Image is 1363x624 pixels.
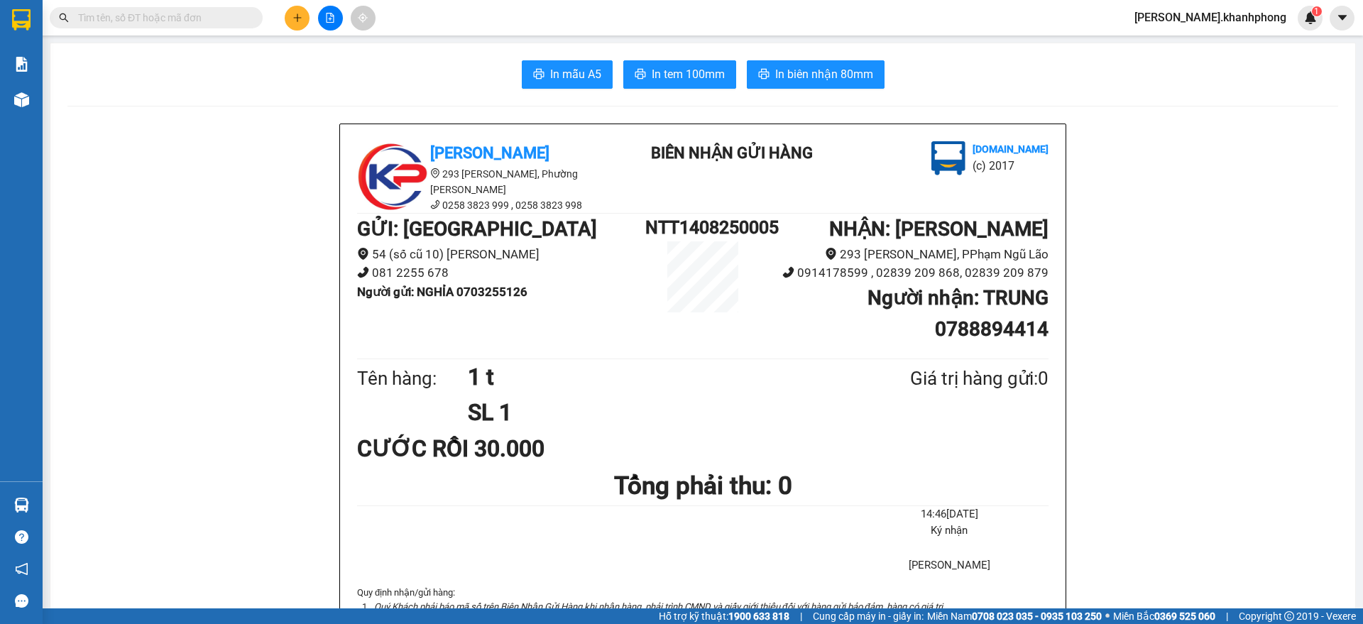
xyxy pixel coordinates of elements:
[351,6,376,31] button: aim
[645,214,760,241] h1: NTT1408250005
[533,68,544,82] span: printer
[468,359,841,395] h1: 1 t
[825,248,837,260] span: environment
[357,141,428,212] img: logo.jpg
[15,594,28,608] span: message
[1336,11,1349,24] span: caret-down
[850,557,1049,574] li: [PERSON_NAME]
[850,506,1049,523] li: 14:46[DATE]
[522,60,613,89] button: printerIn mẫu A5
[318,6,343,31] button: file-add
[374,601,945,612] i: Quý Khách phải báo mã số trên Biên Nhận Gửi Hàng khi nhận hàng, phải trình CMND và giấy giới thiệ...
[760,263,1049,283] li: 0914178599 , 02839 209 868, 02839 209 879
[782,266,794,278] span: phone
[850,522,1049,540] li: Ký nhận
[760,245,1049,264] li: 293 [PERSON_NAME], PPhạm Ngũ Lão
[14,57,29,72] img: solution-icon
[14,92,29,107] img: warehouse-icon
[1312,6,1322,16] sup: 1
[358,13,368,23] span: aim
[867,286,1049,341] b: Người nhận : TRUNG 0788894414
[14,498,29,513] img: warehouse-icon
[357,197,613,213] li: 0258 3823 999 , 0258 3823 998
[430,144,549,162] b: [PERSON_NAME]
[1123,9,1298,26] span: [PERSON_NAME].khanhphong
[357,266,369,278] span: phone
[357,217,597,241] b: GỬI : [GEOGRAPHIC_DATA]
[15,530,28,544] span: question-circle
[927,608,1102,624] span: Miền Nam
[1284,611,1294,621] span: copyright
[841,364,1049,393] div: Giá trị hàng gửi: 0
[357,285,527,299] b: Người gửi : NGHỈA 0703255126
[623,60,736,89] button: printerIn tem 100mm
[931,141,965,175] img: logo.jpg
[468,395,841,430] h1: SL 1
[652,65,725,83] span: In tem 100mm
[59,13,69,23] span: search
[973,157,1049,175] li: (c) 2017
[325,13,335,23] span: file-add
[972,611,1102,622] strong: 0708 023 035 - 0935 103 250
[78,10,246,26] input: Tìm tên, số ĐT hoặc mã đơn
[357,466,1049,505] h1: Tổng phải thu: 0
[758,68,770,82] span: printer
[813,608,924,624] span: Cung cấp máy in - giấy in:
[1226,608,1228,624] span: |
[550,65,601,83] span: In mẫu A5
[728,611,789,622] strong: 1900 633 818
[635,68,646,82] span: printer
[357,263,645,283] li: 081 2255 678
[430,199,440,209] span: phone
[285,6,310,31] button: plus
[12,9,31,31] img: logo-vxr
[973,143,1049,155] b: [DOMAIN_NAME]
[357,364,468,393] div: Tên hàng:
[1105,613,1110,619] span: ⚪️
[775,65,873,83] span: In biên nhận 80mm
[1154,611,1215,622] strong: 0369 525 060
[747,60,885,89] button: printerIn biên nhận 80mm
[357,431,585,466] div: CƯỚC RỒI 30.000
[430,168,440,178] span: environment
[357,166,613,197] li: 293 [PERSON_NAME], Phường [PERSON_NAME]
[1113,608,1215,624] span: Miền Bắc
[292,13,302,23] span: plus
[15,562,28,576] span: notification
[659,608,789,624] span: Hỗ trợ kỹ thuật:
[357,248,369,260] span: environment
[800,608,802,624] span: |
[829,217,1049,241] b: NHẬN : [PERSON_NAME]
[1314,6,1319,16] span: 1
[1304,11,1317,24] img: icon-new-feature
[651,144,813,162] b: BIÊN NHẬN GỬI HÀNG
[357,245,645,264] li: 54 (số cũ 10) [PERSON_NAME]
[1330,6,1354,31] button: caret-down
